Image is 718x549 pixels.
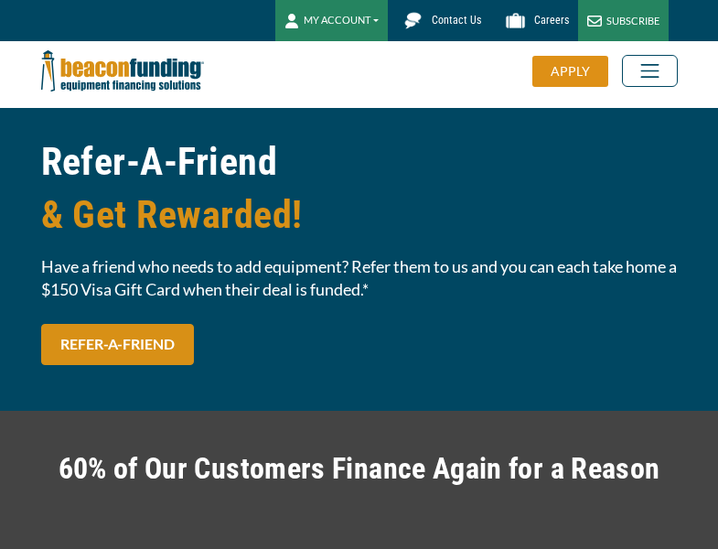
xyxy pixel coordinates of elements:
h2: 60% of Our Customers Finance Again for a Reason [41,447,678,490]
span: Contact Us [432,14,481,27]
span: & Get Rewarded! [41,188,678,242]
a: Careers [490,5,578,37]
img: Beacon Funding Careers [499,5,531,37]
a: Contact Us [388,5,490,37]
div: APPLY [532,56,608,87]
img: Beacon Funding Corporation logo [41,41,204,101]
span: Have a friend who needs to add equipment? Refer them to us and you can each take home a $150 Visa... [41,255,678,301]
img: Beacon Funding chat [397,5,429,37]
a: REFER-A-FRIEND [41,324,194,365]
h1: Refer-A-Friend [41,135,678,242]
span: Careers [534,14,569,27]
button: Toggle navigation [622,55,678,87]
a: APPLY [532,56,622,87]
